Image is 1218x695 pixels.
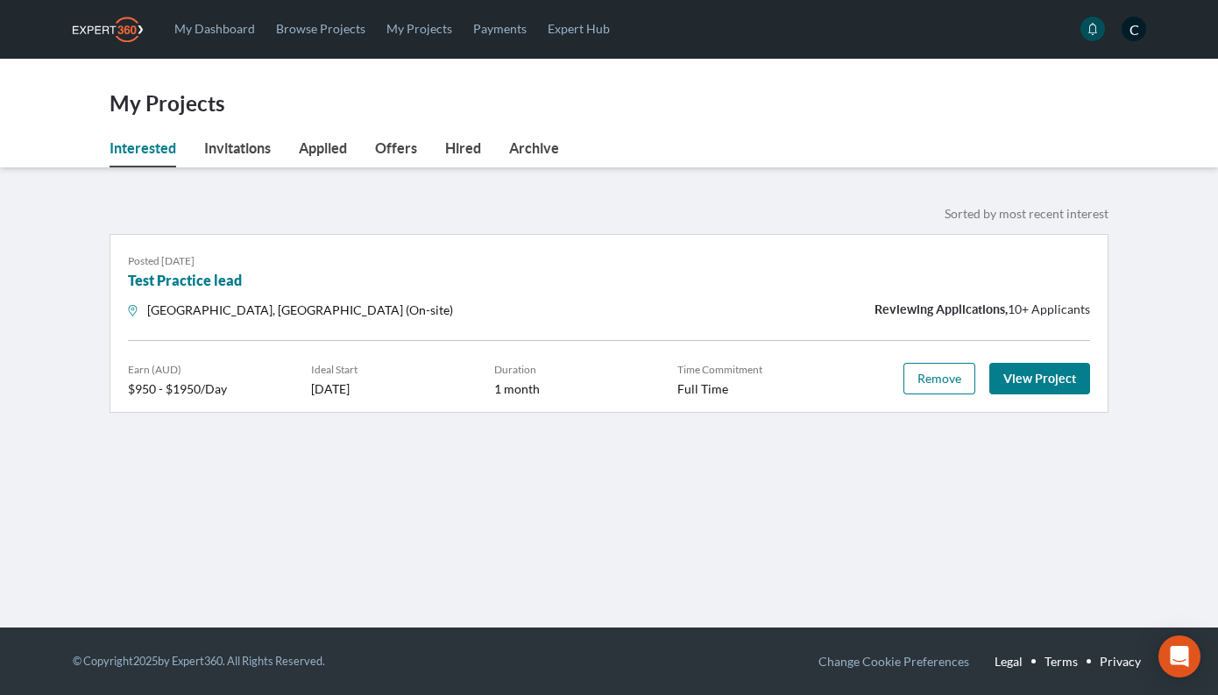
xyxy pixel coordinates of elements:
svg: icon [1087,23,1099,35]
a: Offers [375,138,417,167]
a: Invitations [204,138,271,167]
span: 1 month [494,381,540,396]
a: Archive [509,138,559,167]
span: Reviewing Applications , [875,302,1008,316]
a: Interested [110,138,176,167]
button: Change Cookie Preferences [818,649,969,673]
a: Legal [995,649,1023,673]
button: Remove [903,363,975,394]
a: Applied [299,138,347,167]
hr: Separator [128,340,1090,342]
p: Time Commitment [677,363,846,377]
a: Hired [445,138,481,167]
span: Posted [DATE] [128,254,195,267]
p: Duration [494,363,663,377]
a: Privacy [1100,649,1141,673]
img: Expert360 [73,17,143,42]
span: [DATE] [311,381,350,396]
span: Remove [917,371,961,386]
span: [GEOGRAPHIC_DATA], [GEOGRAPHIC_DATA] (On-site) [147,302,453,317]
span: $950 - $1950/Day [128,381,227,396]
small: © Copyright 2025 by Expert360. All Rights Reserved. [73,654,325,668]
p: Earn (AUD) [128,363,297,377]
span: Sorted by most recent interest [945,206,1108,221]
svg: icon [122,305,144,316]
a: Terms [1045,649,1078,673]
h1: My Projects [110,90,1108,138]
a: Test Practice lead [128,272,242,288]
div: Open Intercom Messenger [1158,635,1200,677]
span: C [1122,17,1146,41]
span: 10+ Applicants [1008,301,1090,316]
p: Ideal Start [311,363,480,377]
span: Full Time [677,381,728,396]
a: View Project [989,363,1090,394]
